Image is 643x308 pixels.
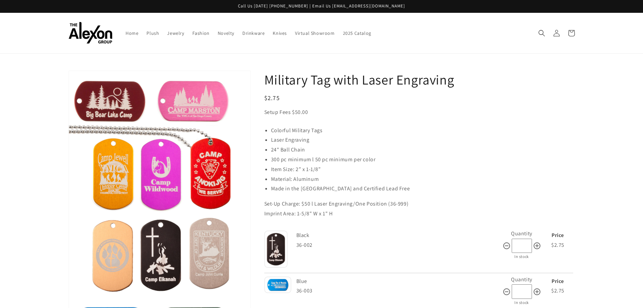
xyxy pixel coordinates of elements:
[271,174,575,184] li: Material: Aluminum
[511,230,532,237] label: Quantity
[543,277,573,286] div: Price
[551,241,564,248] span: $2.75
[192,30,210,36] span: Fashion
[188,26,214,40] a: Fashion
[271,165,575,174] li: Item Size: 2” x 1-1/8”
[163,26,188,40] a: Jewelry
[142,26,163,40] a: Plush
[122,26,142,40] a: Home
[503,299,541,306] div: In stock
[146,30,159,36] span: Plush
[271,126,575,136] li: Colorful Military Tags
[167,30,184,36] span: Jewelry
[126,30,138,36] span: Home
[264,94,280,102] span: $2.75
[296,277,501,286] div: Blue
[242,30,265,36] span: Drinkware
[551,287,564,294] span: $2.75
[291,26,339,40] a: Virtual Showroom
[296,231,501,240] div: Black
[218,30,234,36] span: Novelty
[503,253,541,260] div: In stock
[271,184,575,194] li: Made in the [GEOGRAPHIC_DATA] and Certified Lead Free
[534,26,549,41] summary: Search
[264,199,575,209] p: Set-Up Charge: $50 l Laser Engraving/One Position (36-999)
[69,22,112,44] img: The Alexon Group
[296,286,503,296] div: 36-003
[511,276,532,283] label: Quantity
[264,277,291,293] img: Blue
[296,240,503,250] div: 36-002
[543,231,573,240] div: Price
[343,30,371,36] span: 2025 Catalog
[271,135,575,145] li: Laser Engraving
[264,109,308,116] span: Setup Fees $50.00
[238,26,269,40] a: Drinkware
[295,30,335,36] span: Virtual Showroom
[269,26,291,40] a: Knives
[264,209,575,219] p: Imprint Area: 1-5/8" W x 1" H
[264,71,575,88] h1: Military Tag with Laser Engraving
[214,26,238,40] a: Novelty
[273,30,287,36] span: Knives
[264,231,288,268] img: Black
[271,145,575,155] li: 24" Ball Chain
[271,155,575,165] li: 300 pc minimum l 50 pc minimum per color
[339,26,375,40] a: 2025 Catalog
